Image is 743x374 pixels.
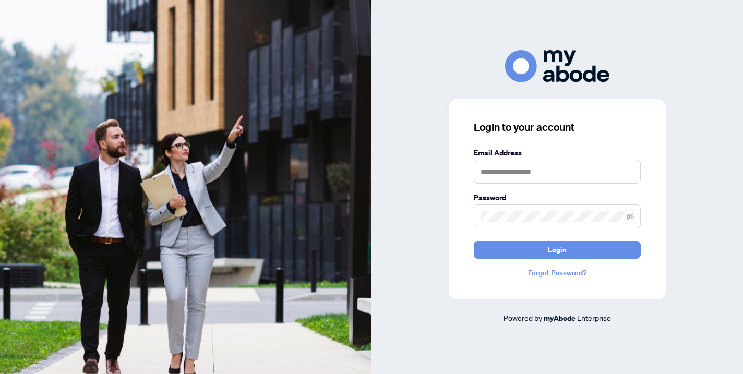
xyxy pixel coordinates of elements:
label: Password [474,192,641,203]
label: Email Address [474,147,641,159]
span: Powered by [504,313,542,322]
span: eye-invisible [627,213,634,220]
img: ma-logo [505,50,609,82]
span: Enterprise [577,313,611,322]
a: Forgot Password? [474,267,641,279]
h3: Login to your account [474,120,641,135]
button: Login [474,241,641,259]
span: Login [548,242,567,258]
a: myAbode [544,312,576,324]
